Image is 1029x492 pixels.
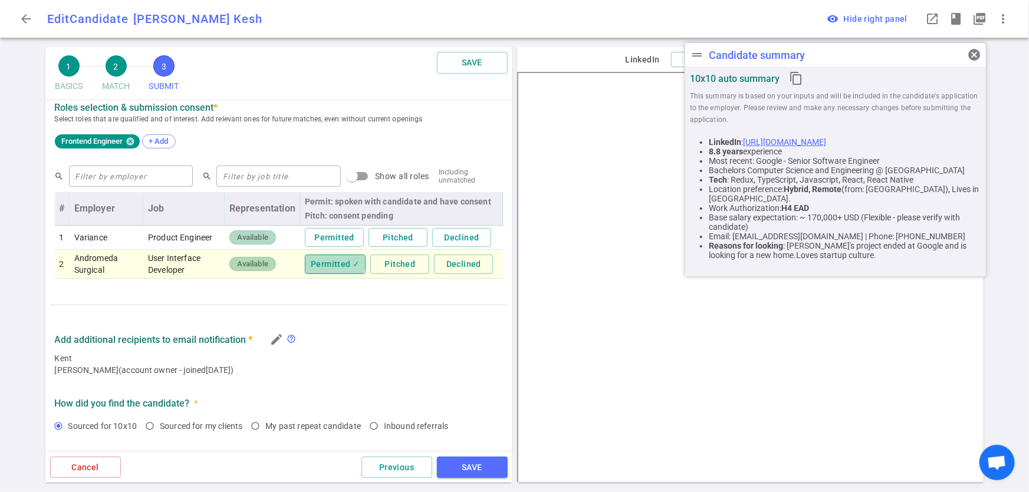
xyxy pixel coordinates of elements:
span: Select roles that are qualified and of interest. Add relevant ones for future matches, even witho... [55,113,503,125]
div: Open chat [979,445,1015,480]
button: 2MATCH [97,52,135,100]
span: [PERSON_NAME] Kesh [133,12,262,26]
span: 2 [106,55,127,77]
button: Previous [361,457,432,478]
button: LinkedIn [619,52,666,67]
button: 1BASICS [50,52,88,100]
span: + Add [145,137,173,146]
td: 2 [55,250,70,279]
span: [PERSON_NAME] (account owner - joined [DATE] ) [55,364,503,376]
button: Permitted [305,228,364,247]
span: launch [925,12,939,26]
span: more_vert [996,12,1010,26]
button: Open resume highlights in a popup [944,7,968,31]
button: SAVE [437,457,508,478]
span: Sourced for 10x10 [68,421,137,431]
span: Sourced for my clients [160,421,242,431]
th: Employer [70,192,143,226]
i: picture_as_pdf [972,12,987,26]
label: Roles Selection & Submission Consent [55,102,218,113]
span: Available [232,259,273,270]
th: # [55,192,70,226]
span: Frontend Engineer [57,137,128,146]
button: Open PDF in a popup [968,7,991,31]
span: Kent [55,352,73,364]
button: Declined [432,228,491,247]
span: 1 [58,55,80,77]
span: My past repeat candidate [265,421,361,431]
button: Permitted ✓ [305,255,366,274]
button: Declined [434,255,493,274]
span: MATCH [102,77,130,96]
button: Open LinkedIn as a popup [920,7,944,31]
span: Available [232,232,273,243]
span: search [202,171,212,181]
span: Show all roles [375,171,429,181]
td: User Interface Developer [143,250,225,279]
td: Product Engineer [143,226,225,250]
button: Cancel [50,457,121,478]
td: 1 [55,226,70,250]
div: Including unmatched [439,168,502,184]
th: Job [143,192,225,226]
strong: How did you find the candidate? [55,398,190,409]
span: search [55,171,64,181]
input: Filter by job title [216,167,341,186]
input: Filter by employer [69,167,193,186]
th: Representation [225,192,300,226]
button: Pitched [369,228,428,247]
i: visibility [827,13,839,25]
span: Edit Candidate [47,12,129,26]
span: BASICS [55,77,83,96]
button: 3SUBMIT [144,52,184,100]
button: PDF [671,52,718,68]
button: Edit Candidate Recruiter Contacts [267,329,287,349]
span: 3 [153,55,175,77]
iframe: candidate_document_preview__iframe [517,72,984,483]
div: If you want additional recruiters to also receive candidate updates via email, click on the penci... [287,334,301,345]
span: book [949,12,963,26]
button: Go back [14,7,38,31]
span: arrow_back [19,12,33,26]
button: SAVE [437,52,508,74]
td: Variance [70,226,143,250]
span: SUBMIT [149,77,179,96]
div: Permit: spoken with candidate and have consent Pitch: consent pending [305,194,498,223]
button: Pitched [370,255,429,274]
i: edit [270,332,284,346]
td: Andromeda Surgical [70,250,143,279]
strong: Add additional recipients to email notification [55,334,253,345]
span: help_outline [287,334,297,344]
span: Inbound referrals [384,421,449,431]
button: visibilityHide right panel [821,8,916,30]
